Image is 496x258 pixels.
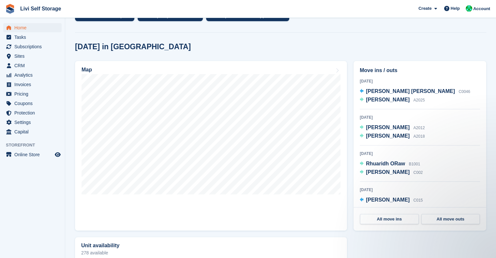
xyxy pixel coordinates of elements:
a: menu [3,150,62,159]
span: Invoices [14,80,53,89]
span: Home [14,23,53,32]
span: [PERSON_NAME] [366,197,410,203]
span: [PERSON_NAME] [366,97,410,102]
span: A2025 [413,98,425,102]
span: Subscriptions [14,42,53,51]
a: [PERSON_NAME] C002 [360,168,423,177]
span: Help [451,5,460,12]
a: menu [3,108,62,117]
span: [PERSON_NAME] [366,169,410,175]
a: Preview store [54,151,62,159]
a: All move outs [421,214,480,224]
span: C002 [413,170,423,175]
a: menu [3,127,62,136]
span: Protection [14,108,53,117]
span: Coupons [14,99,53,108]
span: Storefront [6,142,65,148]
span: C0046 [458,89,470,94]
span: A2018 [413,134,425,139]
a: [PERSON_NAME] A2025 [360,96,425,104]
a: menu [3,33,62,42]
div: [DATE] [360,187,480,193]
span: [PERSON_NAME] [366,133,410,139]
h2: [DATE] in [GEOGRAPHIC_DATA] [75,42,191,51]
span: Tasks [14,33,53,42]
a: Map [75,61,347,231]
span: Online Store [14,150,53,159]
a: menu [3,52,62,61]
a: menu [3,99,62,108]
h2: Move ins / outs [360,67,480,74]
a: All move ins [360,214,419,224]
span: Sites [14,52,53,61]
a: menu [3,118,62,127]
a: Rhuaridh ORaw B1001 [360,160,420,168]
p: 278 available [81,250,341,255]
a: [PERSON_NAME] A2018 [360,132,425,141]
a: menu [3,42,62,51]
a: Livi Self Storage [18,3,64,14]
span: Settings [14,118,53,127]
a: [PERSON_NAME] C015 [360,196,423,205]
span: [PERSON_NAME] [PERSON_NAME] [366,88,455,94]
img: stora-icon-8386f47178a22dfd0bd8f6a31ec36ba5ce8667c1dd55bd0f319d3a0aa187defe.svg [5,4,15,14]
a: menu [3,70,62,80]
div: [DATE] [360,78,480,84]
h2: Map [82,67,92,73]
span: [PERSON_NAME] [366,125,410,130]
span: CRM [14,61,53,70]
a: [PERSON_NAME] A2012 [360,124,425,132]
img: Joe Robertson [466,5,472,12]
span: Pricing [14,89,53,99]
a: [PERSON_NAME] [PERSON_NAME] C0046 [360,87,470,96]
span: Analytics [14,70,53,80]
span: Create [418,5,431,12]
span: Capital [14,127,53,136]
span: C015 [413,198,423,203]
div: [DATE] [360,151,480,157]
a: menu [3,23,62,32]
a: menu [3,61,62,70]
div: [DATE] [360,114,480,120]
span: A2012 [413,126,425,130]
a: menu [3,80,62,89]
a: menu [3,89,62,99]
h2: Unit availability [81,243,119,249]
span: Rhuaridh ORaw [366,161,405,166]
span: Account [473,6,490,12]
span: B1001 [409,162,420,166]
